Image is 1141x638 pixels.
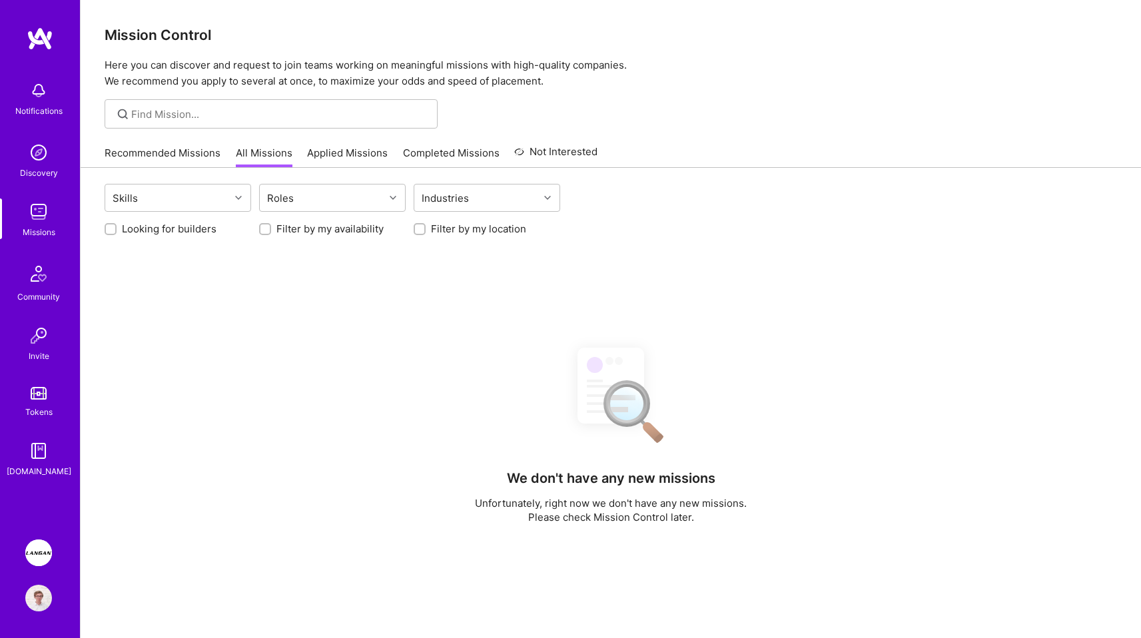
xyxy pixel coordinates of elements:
[418,188,472,208] div: Industries
[109,188,141,208] div: Skills
[23,258,55,290] img: Community
[403,146,500,168] a: Completed Missions
[514,144,597,168] a: Not Interested
[25,539,52,566] img: Langan: AI-Copilot for Environmental Site Assessment
[25,198,52,225] img: teamwork
[31,387,47,400] img: tokens
[105,57,1117,89] p: Here you can discover and request to join teams working on meaningful missions with high-quality ...
[27,27,53,51] img: logo
[544,194,551,201] i: icon Chevron
[431,222,526,236] label: Filter by my location
[20,166,58,180] div: Discovery
[235,194,242,201] i: icon Chevron
[236,146,292,168] a: All Missions
[554,336,667,452] img: No Results
[105,27,1117,43] h3: Mission Control
[105,146,220,168] a: Recommended Missions
[307,146,388,168] a: Applied Missions
[7,464,71,478] div: [DOMAIN_NAME]
[25,585,52,611] img: User Avatar
[29,349,49,363] div: Invite
[22,585,55,611] a: User Avatar
[25,77,52,104] img: bell
[264,188,297,208] div: Roles
[25,405,53,419] div: Tokens
[15,104,63,118] div: Notifications
[276,222,384,236] label: Filter by my availability
[17,290,60,304] div: Community
[22,539,55,566] a: Langan: AI-Copilot for Environmental Site Assessment
[131,107,428,121] input: Find Mission...
[122,222,216,236] label: Looking for builders
[507,470,715,486] h4: We don't have any new missions
[25,438,52,464] img: guide book
[25,322,52,349] img: Invite
[115,107,131,122] i: icon SearchGrey
[390,194,396,201] i: icon Chevron
[25,139,52,166] img: discovery
[23,225,55,239] div: Missions
[475,496,747,510] p: Unfortunately, right now we don't have any new missions.
[475,510,747,524] p: Please check Mission Control later.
